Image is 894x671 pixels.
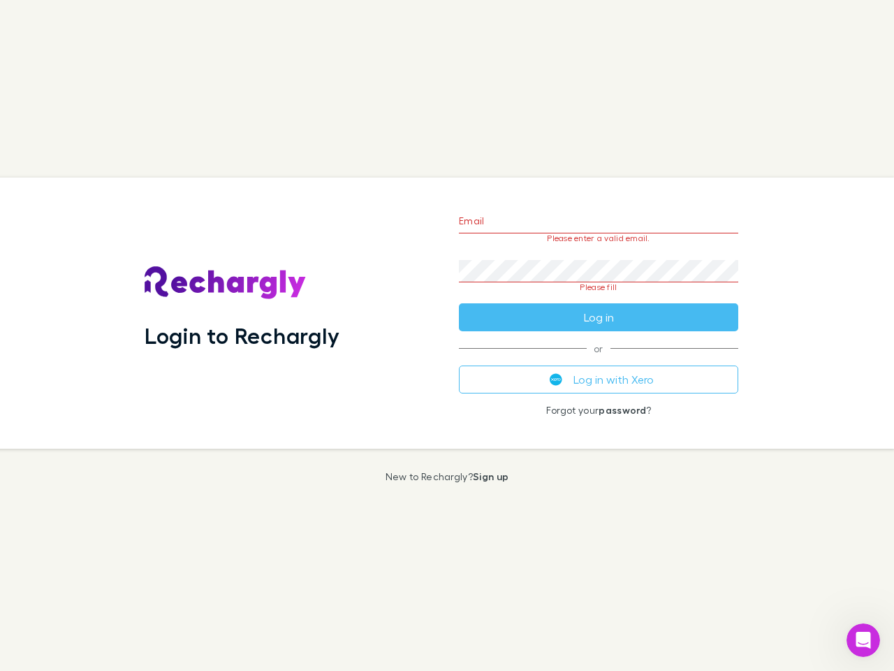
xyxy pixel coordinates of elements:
[550,373,562,386] img: Xero's logo
[145,322,339,349] h1: Login to Rechargly
[459,405,738,416] p: Forgot your ?
[459,282,738,292] p: Please fill
[145,266,307,300] img: Rechargly's Logo
[459,366,738,394] button: Log in with Xero
[459,303,738,331] button: Log in
[473,470,508,482] a: Sign up
[599,404,646,416] a: password
[459,348,738,349] span: or
[847,623,880,657] iframe: Intercom live chat
[459,233,738,243] p: Please enter a valid email.
[386,471,509,482] p: New to Rechargly?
